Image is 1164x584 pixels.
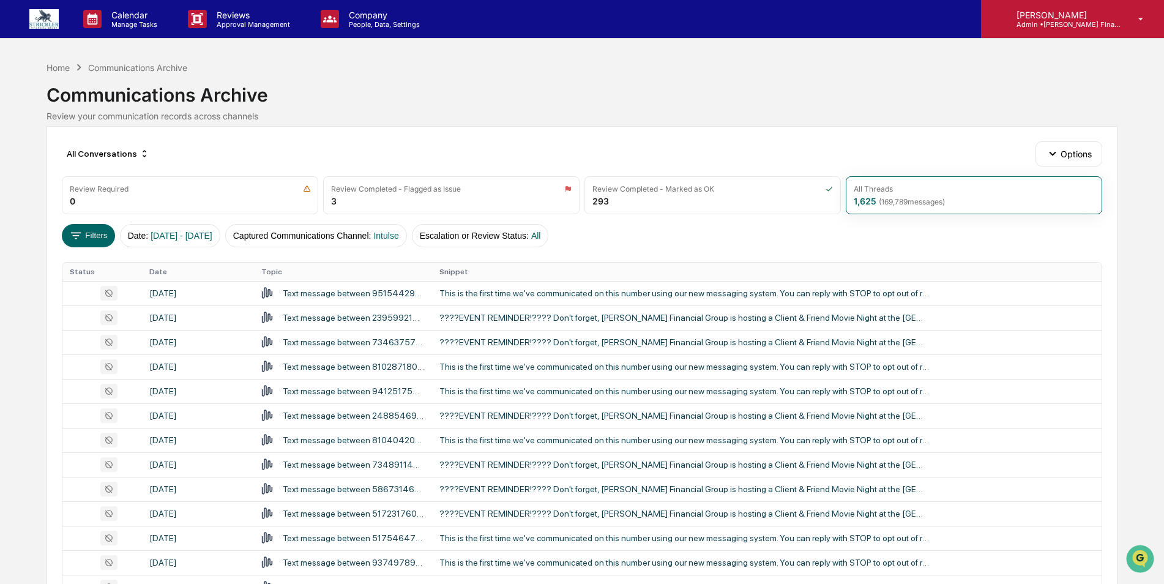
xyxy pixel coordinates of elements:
[854,196,945,206] div: 1,625
[149,509,247,518] div: [DATE]
[283,509,425,518] div: Text message between 5172317600, [PERSON_NAME]
[531,231,541,241] span: All
[12,155,22,165] div: 🖐️
[207,20,296,29] p: Approval Management
[142,263,254,281] th: Date
[1125,544,1158,577] iframe: Open customer support
[42,94,201,106] div: Start new chat
[47,74,1117,106] div: Communications Archive
[149,411,247,421] div: [DATE]
[102,10,163,20] p: Calendar
[283,435,425,445] div: Text message between 8104042077, [PERSON_NAME]
[149,337,247,347] div: [DATE]
[331,196,337,206] div: 3
[283,558,425,567] div: Text message between 9374978946, [PERSON_NAME]
[439,435,929,445] div: This is the first time we've communicated on this number using our new messaging system. You can ...
[12,26,223,45] p: How can we help?
[149,386,247,396] div: [DATE]
[439,386,929,396] div: This is the first time we've communicated on this number using our new messaging system. You can ...
[7,173,82,195] a: 🔎Data Lookup
[439,411,929,421] div: ????EVENT REMINDER!???? Don't forget, [PERSON_NAME] Financial Group is hosting a Client & Friend ...
[432,263,1102,281] th: Snippet
[62,224,115,247] button: Filters
[62,263,142,281] th: Status
[149,288,247,298] div: [DATE]
[339,20,426,29] p: People, Data, Settings
[24,178,77,190] span: Data Lookup
[149,558,247,567] div: [DATE]
[84,149,157,171] a: 🗄️Attestations
[283,337,425,347] div: Text message between 7346375720, [PERSON_NAME]
[207,10,296,20] p: Reviews
[12,179,22,189] div: 🔎
[149,460,247,470] div: [DATE]
[47,62,70,73] div: Home
[439,362,929,372] div: This is the first time we've communicated on this number using our new messaging system. You can ...
[102,20,163,29] p: Manage Tasks
[826,185,833,193] img: icon
[879,197,945,206] span: ( 169,789 messages)
[439,484,929,494] div: ????EVENT REMINDER!???? Don't forget, [PERSON_NAME] Financial Group is hosting a Client & Friend ...
[592,196,609,206] div: 293
[254,263,432,281] th: Topic
[47,111,1117,121] div: Review your communication records across channels
[439,288,929,298] div: This is the first time we've communicated on this number using our new messaging system. You can ...
[283,411,425,421] div: Text message between 2488546990, [PERSON_NAME]
[412,224,549,247] button: Escalation or Review Status:All
[564,185,572,193] img: icon
[88,62,187,73] div: Communications Archive
[1007,10,1121,20] p: [PERSON_NAME]
[283,313,425,323] div: Text message between 2395992162, [PERSON_NAME]
[439,509,929,518] div: ????EVENT REMINDER!???? Don't forget, [PERSON_NAME] Financial Group is hosting a Client & Friend ...
[439,313,929,323] div: ????EVENT REMINDER!???? Don't forget, [PERSON_NAME] Financial Group is hosting a Client & Friend ...
[439,337,929,347] div: ????EVENT REMINDER!???? Don't forget, [PERSON_NAME] Financial Group is hosting a Client & Friend ...
[42,106,155,116] div: We're available if you need us!
[149,435,247,445] div: [DATE]
[149,362,247,372] div: [DATE]
[120,224,220,247] button: Date:[DATE] - [DATE]
[149,533,247,543] div: [DATE]
[283,362,425,372] div: Text message between 8102871800, [PERSON_NAME]
[86,207,148,217] a: Powered byPylon
[24,154,79,167] span: Preclearance
[339,10,426,20] p: Company
[373,231,398,241] span: Intulse
[283,484,425,494] div: Text message between 5867314604, [PERSON_NAME]
[303,185,311,193] img: icon
[439,460,929,470] div: ????EVENT REMINDER!???? Don't forget, [PERSON_NAME] Financial Group is hosting a Client & Friend ...
[331,184,461,193] div: Review Completed - Flagged as Issue
[1035,141,1102,166] button: Options
[439,533,929,543] div: This is the first time we've communicated on this number using our new messaging system. You can ...
[854,184,893,193] div: All Threads
[62,144,154,163] div: All Conversations
[70,184,129,193] div: Review Required
[439,558,929,567] div: This is the first time we've communicated on this number using our new messaging system. You can ...
[1007,20,1121,29] p: Admin • [PERSON_NAME] Financial Group
[149,313,247,323] div: [DATE]
[89,155,99,165] div: 🗄️
[283,533,425,543] div: Text message between 5175464785, [PERSON_NAME]
[101,154,152,167] span: Attestations
[12,94,34,116] img: 1746055101610-c473b297-6a78-478c-a979-82029cc54cd1
[283,288,425,298] div: Text message between 9515442965, [PERSON_NAME]
[225,224,407,247] button: Captured Communications Channel:Intulse
[208,97,223,112] button: Start new chat
[29,9,59,29] img: logo
[151,231,212,241] span: [DATE] - [DATE]
[283,460,425,470] div: Text message between 7348911401, [PERSON_NAME]
[283,386,425,396] div: Text message between 9412517580, [PERSON_NAME]
[122,208,148,217] span: Pylon
[149,484,247,494] div: [DATE]
[70,196,75,206] div: 0
[7,149,84,171] a: 🖐️Preclearance
[592,184,714,193] div: Review Completed - Marked as OK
